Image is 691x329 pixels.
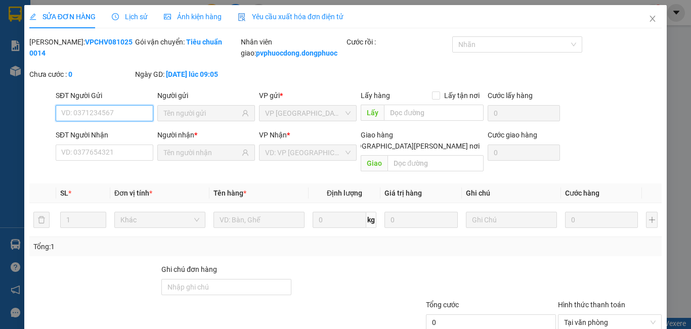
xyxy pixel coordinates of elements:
[256,49,337,57] b: pvphuocdong.dongphuoc
[157,90,255,101] div: Người gửi
[60,189,68,197] span: SL
[186,38,222,46] b: Tiêu chuẩn
[347,36,450,48] div: Cước rồi :
[387,155,484,171] input: Dọc đường
[384,189,422,197] span: Giá trị hàng
[426,301,459,309] span: Tổng cước
[4,6,49,51] img: logo
[163,147,240,158] input: Tên người nhận
[80,45,124,51] span: Hotline: 19001152
[366,212,376,228] span: kg
[56,129,153,140] div: SĐT Người Nhận
[361,131,393,139] span: Giao hàng
[242,110,249,117] span: user
[488,105,560,121] input: Cước lấy hàng
[29,69,133,80] div: Chưa cước :
[488,131,537,139] label: Cước giao hàng
[120,212,199,227] span: Khác
[114,189,152,197] span: Đơn vị tính
[384,105,484,121] input: Dọc đường
[164,13,222,21] span: Ảnh kiện hàng
[488,145,560,161] input: Cước giao hàng
[361,105,384,121] span: Lấy
[163,108,240,119] input: Tên người gửi
[80,30,139,43] span: 01 Võ Văn Truyện, KP.1, Phường 2
[29,36,133,59] div: [PERSON_NAME]:
[649,15,657,23] span: close
[22,73,62,79] span: 14:29:56 [DATE]
[51,64,106,72] span: VPPD1310250008
[33,241,268,252] div: Tổng: 1
[440,90,484,101] span: Lấy tận nơi
[488,91,533,100] label: Cước lấy hàng
[462,183,561,203] th: Ghi chú
[565,189,599,197] span: Cước hàng
[157,129,255,140] div: Người nhận
[161,279,291,295] input: Ghi chú đơn hàng
[3,73,62,79] span: In ngày:
[3,65,106,71] span: [PERSON_NAME]:
[80,6,139,14] strong: ĐỒNG PHƯỚC
[558,301,625,309] label: Hình thức thanh toán
[238,13,343,21] span: Yêu cầu xuất hóa đơn điện tử
[135,69,239,80] div: Ngày GD:
[259,90,357,101] div: VP gửi
[384,212,457,228] input: 0
[327,189,362,197] span: Định lượng
[112,13,148,21] span: Lịch sử
[33,212,50,228] button: delete
[29,13,96,21] span: SỬA ĐƠN HÀNG
[68,70,72,78] b: 0
[565,212,638,228] input: 0
[213,212,305,228] input: VD: Bàn, Ghế
[213,189,246,197] span: Tên hàng
[646,212,658,228] button: plus
[361,155,387,171] span: Giao
[238,13,246,21] img: icon
[166,70,218,78] b: [DATE] lúc 09:05
[242,149,249,156] span: user
[56,90,153,101] div: SĐT Người Gửi
[638,5,667,33] button: Close
[466,212,557,228] input: Ghi Chú
[164,13,171,20] span: picture
[80,16,136,29] span: Bến xe [GEOGRAPHIC_DATA]
[259,131,287,139] span: VP Nhận
[161,265,217,273] label: Ghi chú đơn hàng
[29,13,36,20] span: edit
[112,13,119,20] span: clock-circle
[265,106,351,121] span: VP Phước Đông
[135,36,239,48] div: Gói vận chuyển:
[241,36,344,59] div: Nhân viên giao:
[361,91,390,100] span: Lấy hàng
[341,140,484,152] span: [GEOGRAPHIC_DATA][PERSON_NAME] nơi
[27,55,124,63] span: -----------------------------------------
